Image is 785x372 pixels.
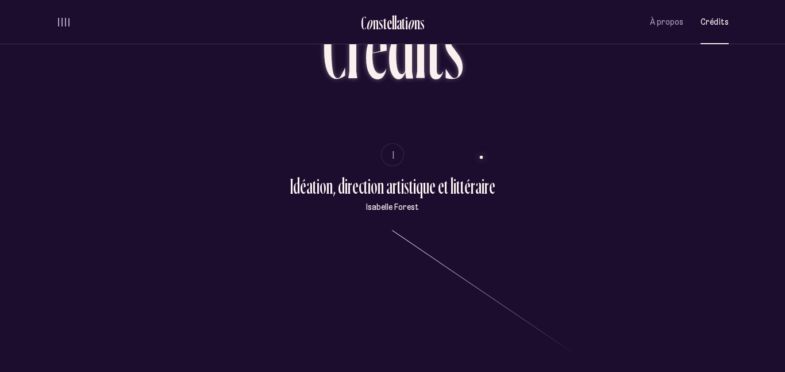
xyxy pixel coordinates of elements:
div: t [383,13,387,32]
div: i [405,13,408,32]
span: À propos [650,17,683,27]
div: C [361,13,366,32]
div: o [366,13,373,32]
div: o [407,13,414,32]
div: n [414,13,420,32]
span: Crédits [701,17,729,27]
div: a [397,13,402,32]
button: volume audio [56,16,71,28]
div: e [387,13,392,32]
div: s [379,13,383,32]
div: n [373,13,379,32]
button: Crédits [701,9,729,36]
div: l [394,13,397,32]
button: I [381,143,404,166]
button: À propos [650,9,683,36]
span: I [392,150,395,160]
div: l [392,13,394,32]
div: t [402,13,405,32]
div: s [420,13,425,32]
